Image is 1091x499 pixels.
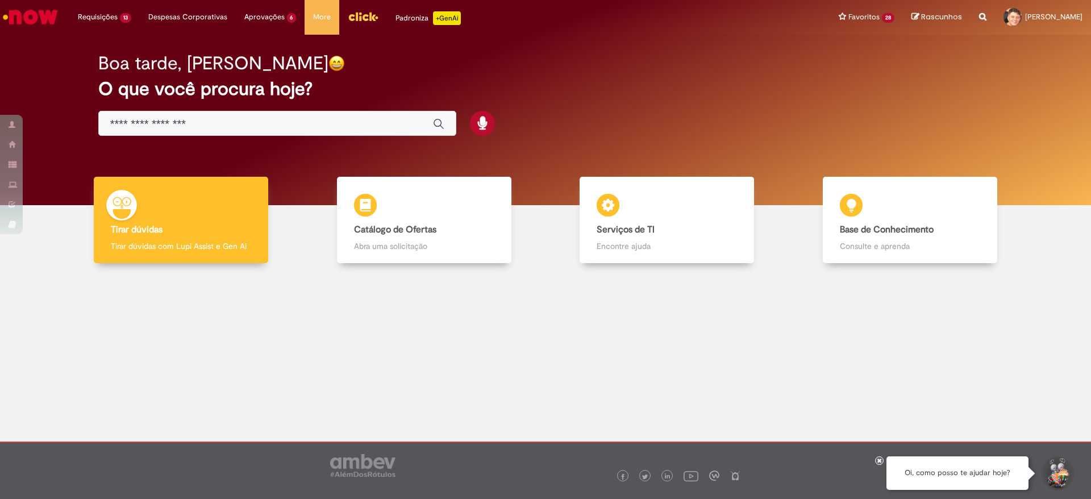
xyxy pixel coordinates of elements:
[313,11,331,23] span: More
[303,177,546,264] a: Catálogo de Ofertas Abra uma solicitação
[886,456,1028,490] div: Oi, como posso te ajudar hoje?
[244,11,285,23] span: Aprovações
[120,13,131,23] span: 13
[597,240,737,252] p: Encontre ajuda
[328,55,345,72] img: happy-face.png
[730,471,740,481] img: logo_footer_naosei.png
[665,473,671,480] img: logo_footer_linkedin.png
[911,12,962,23] a: Rascunhos
[709,471,719,481] img: logo_footer_workplace.png
[921,11,962,22] span: Rascunhos
[60,177,303,264] a: Tirar dúvidas Tirar dúvidas com Lupi Assist e Gen Ai
[1025,12,1082,22] span: [PERSON_NAME]
[840,224,934,235] b: Base de Conhecimento
[330,454,395,477] img: logo_footer_ambev_rotulo_gray.png
[642,474,648,480] img: logo_footer_twitter.png
[354,240,494,252] p: Abra uma solicitação
[148,11,227,23] span: Despesas Corporativas
[840,240,980,252] p: Consulte e aprenda
[111,224,163,235] b: Tirar dúvidas
[848,11,880,23] span: Favoritos
[789,177,1032,264] a: Base de Conhecimento Consulte e aprenda
[684,468,698,483] img: logo_footer_youtube.png
[98,53,328,73] h2: Boa tarde, [PERSON_NAME]
[348,8,378,25] img: click_logo_yellow_360x200.png
[433,11,461,25] p: +GenAi
[395,11,461,25] div: Padroniza
[597,224,655,235] b: Serviços de TI
[882,13,894,23] span: 28
[111,240,251,252] p: Tirar dúvidas com Lupi Assist e Gen Ai
[98,79,993,99] h2: O que você procura hoje?
[78,11,118,23] span: Requisições
[1040,456,1074,490] button: Iniciar Conversa de Suporte
[620,474,626,480] img: logo_footer_facebook.png
[545,177,789,264] a: Serviços de TI Encontre ajuda
[287,13,297,23] span: 6
[354,224,436,235] b: Catálogo de Ofertas
[1,6,60,28] img: ServiceNow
